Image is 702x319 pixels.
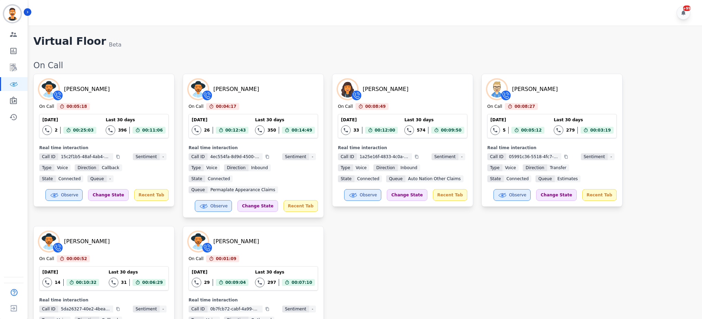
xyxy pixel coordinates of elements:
span: Permaplate Appearance Claims [208,186,278,193]
span: - [309,153,316,160]
div: 574 [417,127,425,133]
span: Observe [360,192,377,198]
span: voice [204,164,220,171]
span: Type [39,164,54,171]
span: Call ID [39,153,58,160]
button: Observe [195,200,232,212]
span: 00:25:03 [73,127,94,134]
span: 0b7fcb72-cabf-4a99-bd82-4cc15b154bcc [208,306,263,312]
span: inbound [398,164,420,171]
span: 00:01:09 [216,255,236,262]
div: [PERSON_NAME] [64,85,110,93]
div: Real time interaction [39,145,169,151]
span: - [107,175,114,182]
span: 00:14:49 [291,127,312,134]
span: State [487,175,504,182]
div: Recent Tab [134,189,169,201]
span: State [338,175,354,182]
span: 00:08:27 [514,103,535,110]
div: Change State [536,189,576,201]
span: Observe [210,203,227,209]
span: - [160,306,167,312]
div: On Call [39,256,54,262]
div: Recent Tab [433,189,467,201]
span: connected [504,175,532,182]
span: 00:09:50 [441,127,461,134]
div: On Call [338,104,353,110]
span: callback [99,164,122,171]
span: 5da26327-40e2-4bea-ab71-c5e6e3a2c30a [58,306,113,312]
div: [PERSON_NAME] [213,237,259,246]
div: Last 30 days [554,117,614,123]
span: Call ID [487,153,506,160]
span: Call ID [189,153,208,160]
span: Sentiment [432,153,458,160]
div: 33 [353,127,359,133]
div: Last 30 days [404,117,464,123]
span: 1a25e16f-4833-4c0a-bfaf-a15c96f811e6 [357,153,412,160]
div: Real time interaction [189,145,318,151]
button: Observe [45,189,83,201]
span: 4ec554fa-8d9d-4500-bdf5-3200b46ad462 [208,153,263,160]
div: 31 [121,280,127,285]
img: Avatar [39,232,58,251]
span: Auto Nation Other Claims [405,175,464,182]
img: Avatar [189,232,208,251]
span: Queue [386,175,405,182]
span: 15c2f1b5-48af-4ab4-936e-f6a3a7bbdce9 [58,153,113,160]
div: Change State [387,189,427,201]
span: voice [502,164,519,171]
span: 05991c36-5518-4fc7-8894-6db34981120c [506,153,561,160]
span: Observe [61,192,78,198]
div: 26 [204,127,210,133]
span: Type [189,164,204,171]
div: Real time interaction [487,145,617,151]
span: Observe [509,192,526,198]
span: - [608,153,615,160]
span: connected [56,175,84,182]
span: Type [487,164,502,171]
span: Sentiment [282,306,309,312]
div: [PERSON_NAME] [512,85,558,93]
span: Call ID [338,153,357,160]
button: Observe [344,189,381,201]
span: Call ID [39,306,58,312]
div: On Call [33,60,695,71]
div: Last 30 days [255,117,315,123]
span: - [160,153,167,160]
div: On Call [487,104,502,110]
span: connected [354,175,382,182]
div: 2 [55,127,57,133]
div: 29 [204,280,210,285]
span: voice [353,164,370,171]
h1: Virtual Floor [33,35,106,49]
span: inbound [248,164,271,171]
button: Observe [493,189,531,201]
div: Recent Tab [582,189,617,201]
span: Queue [535,175,554,182]
span: 00:12:00 [375,127,395,134]
span: 00:05:12 [521,127,542,134]
span: State [189,175,205,182]
div: [PERSON_NAME] [363,85,408,93]
div: [PERSON_NAME] [213,85,259,93]
span: State [39,175,56,182]
div: 396 [118,127,127,133]
div: [DATE] [192,117,248,123]
span: 00:05:18 [66,103,87,110]
span: Estimates [555,175,581,182]
span: 00:07:10 [291,279,312,286]
span: 00:00:52 [66,255,87,262]
div: 350 [267,127,276,133]
div: [DATE] [42,117,96,123]
div: On Call [39,104,54,110]
span: Sentiment [581,153,608,160]
div: Last 30 days [109,269,166,275]
span: 00:04:17 [216,103,236,110]
span: 00:09:04 [225,279,246,286]
img: Avatar [189,80,208,99]
span: Sentiment [282,153,309,160]
div: Real time interaction [39,297,169,303]
div: +99 [683,6,691,11]
span: Direction [373,164,397,171]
